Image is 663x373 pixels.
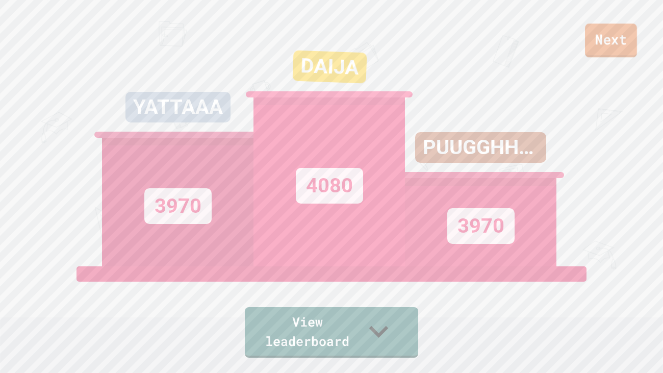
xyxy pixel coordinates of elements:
a: View leaderboard [245,307,418,358]
div: 3970 [447,208,515,244]
a: Next [585,23,637,57]
div: PUUGGHHPUUGGHH [415,132,546,163]
div: 4080 [296,168,363,204]
div: YATTAAA [125,92,231,122]
div: DAIJA [292,50,367,83]
div: 3970 [144,188,212,224]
